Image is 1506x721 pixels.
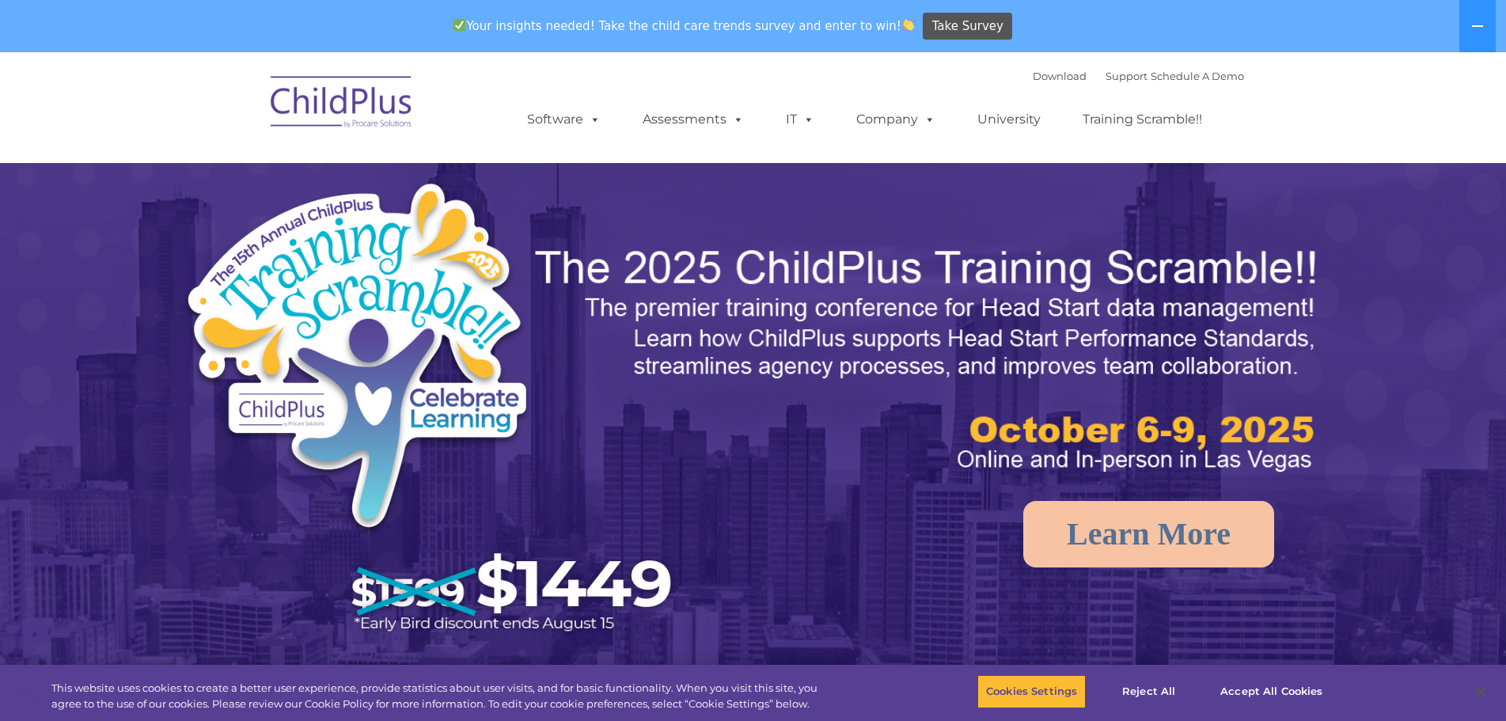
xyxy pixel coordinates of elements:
a: Company [840,104,951,135]
a: IT [770,104,830,135]
a: Take Survey [923,13,1012,40]
span: Take Survey [932,13,1003,40]
div: This website uses cookies to create a better user experience, provide statistics about user visit... [51,681,829,712]
a: Support [1106,70,1148,82]
img: ChildPlus by Procare Solutions [263,65,421,144]
span: Last name [220,104,268,116]
a: Schedule A Demo [1151,70,1244,82]
a: Assessments [627,104,760,135]
a: Learn More [1023,501,1274,567]
button: Accept All Cookies [1212,675,1331,708]
a: Software [511,104,616,135]
img: ✅ [453,19,465,31]
a: Download [1033,70,1087,82]
a: University [962,104,1056,135]
button: Cookies Settings [977,675,1086,708]
img: 👏 [902,19,914,31]
font: | [1033,70,1244,82]
button: Reject All [1099,675,1198,708]
span: Phone number [220,169,287,181]
a: Training Scramble!! [1067,104,1218,135]
span: Your insights needed! Take the child care trends survey and enter to win! [447,10,921,41]
button: Close [1463,674,1498,709]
